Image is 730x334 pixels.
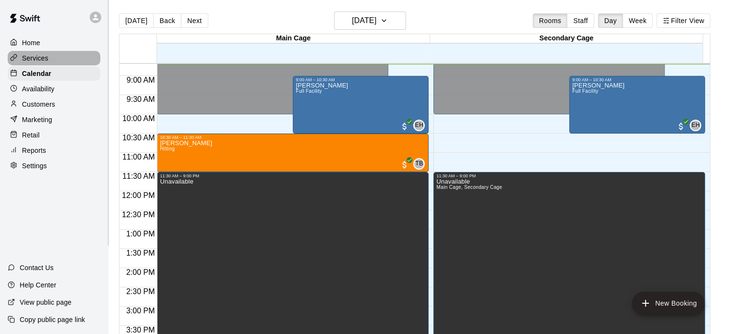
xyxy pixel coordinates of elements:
h6: [DATE] [352,14,376,27]
button: Next [181,13,208,28]
span: Hitting [160,146,175,151]
button: Staff [567,13,594,28]
span: 12:00 PM [120,191,157,199]
span: 10:00 AM [120,114,157,123]
button: [DATE] [334,12,406,30]
p: Services [22,53,48,63]
button: add [632,292,705,315]
span: TB [415,159,423,169]
span: EH [415,121,423,130]
span: EJ Harnden [694,120,701,131]
p: View public page [20,297,72,307]
a: Availability [8,82,100,96]
span: 2:30 PM [124,287,157,296]
button: Rooms [533,13,567,28]
span: 1:30 PM [124,249,157,257]
a: Marketing [8,112,100,127]
div: 10:30 AM – 11:30 AM: Hitting [157,134,429,172]
p: Settings [22,161,47,171]
div: EJ Harnden [413,120,425,131]
span: 2:00 PM [124,268,157,276]
p: Reports [22,146,46,155]
span: 11:30 AM [120,172,157,180]
span: 11:00 AM [120,153,157,161]
div: Main Cage [157,34,430,43]
div: Secondary Cage [430,34,703,43]
div: EJ Harnden [690,120,701,131]
button: Day [598,13,623,28]
button: Filter View [657,13,710,28]
span: 9:00 AM [124,76,157,84]
span: Main Cage, Secondary Cage [436,185,502,190]
p: Marketing [22,115,52,124]
div: 9:00 AM – 10:30 AM [572,77,702,82]
button: [DATE] [119,13,154,28]
div: 10:30 AM – 11:30 AM [160,135,426,140]
p: Home [22,38,40,48]
a: Reports [8,143,100,158]
span: EH [692,121,700,130]
p: Retail [22,130,40,140]
span: 1:00 PM [124,230,157,238]
div: 9:00 AM – 10:30 AM: Full Facility [293,76,429,134]
p: Calendar [22,69,51,78]
span: Tyler Belanger [417,158,425,170]
p: Copy public page link [20,315,85,324]
a: Retail [8,128,100,142]
span: All customers have paid [676,122,686,131]
div: 11:30 AM – 9:00 PM [436,173,702,178]
span: EJ Harnden [417,120,425,131]
a: Services [8,51,100,65]
p: Help Center [20,280,56,290]
div: Tyler Belanger [413,158,425,170]
p: Contact Us [20,263,54,272]
div: 9:00 AM – 10:30 AM: Full Facility [569,76,705,134]
a: Home [8,36,100,50]
p: Availability [22,84,55,94]
span: Full Facility [296,88,322,94]
div: 11:30 AM – 9:00 PM [160,173,426,178]
a: Calendar [8,66,100,81]
a: Settings [8,159,100,173]
div: 9:00 AM – 10:30 AM [296,77,426,82]
span: Full Facility [572,88,598,94]
button: Back [153,13,181,28]
span: 3:00 PM [124,307,157,315]
a: Customers [8,97,100,111]
span: 12:30 PM [120,210,157,219]
span: 3:30 PM [124,326,157,334]
p: Customers [22,99,55,109]
button: Week [622,13,653,28]
span: 10:30 AM [120,134,157,142]
span: All customers have paid [400,160,409,170]
span: 9:30 AM [124,95,157,103]
span: All customers have paid [400,122,409,131]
